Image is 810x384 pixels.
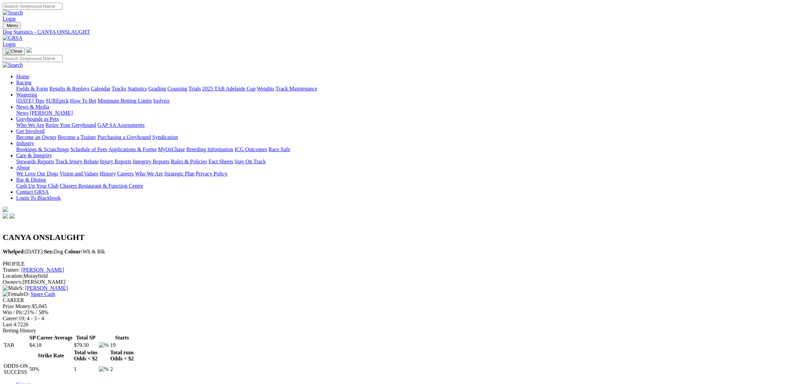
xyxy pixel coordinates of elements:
a: Care & Integrity [16,153,52,158]
a: [PERSON_NAME] [21,267,64,273]
div: Betting History [3,328,801,334]
div: Greyhounds as Pets [16,122,801,128]
td: $4.18 [29,342,73,349]
a: Racing [16,80,31,85]
a: Retire Your Greyhound [46,122,96,128]
h2: CANYA ONSLAUGHT [3,233,801,242]
img: % [99,342,109,348]
a: How To Bet [70,98,97,104]
a: Who We Are [16,122,44,128]
div: Wagering [16,98,801,104]
span: Career: [3,316,19,321]
a: Tracks [112,86,126,91]
span: [DATE] [3,249,43,254]
div: CAREER [3,297,801,303]
a: Login [3,41,16,47]
td: $79.50 [74,342,98,349]
a: Get Involved [16,128,45,134]
a: MyOzChase [158,146,185,152]
a: Vision and Values [59,171,98,176]
img: Female [3,291,24,297]
a: Minimum Betting Limits [98,98,152,104]
a: Rules & Policies [171,159,207,164]
span: Last 4: [3,322,18,327]
div: Racing [16,86,801,92]
a: News [16,110,28,116]
a: Coursing [167,86,187,91]
div: $5,045 [3,303,801,309]
div: [PERSON_NAME] [3,279,801,285]
a: History [100,171,116,176]
img: Search [3,62,23,68]
span: Location: [3,273,23,279]
a: Purchasing a Greyhound [98,134,151,140]
th: Total wins Odds < $2 [74,349,98,362]
div: 19; 4 - 3 - 4 [3,316,801,322]
div: 21% / 58% [3,309,801,316]
a: Calendar [91,86,110,91]
a: ICG Outcomes [235,146,267,152]
td: 19 [110,342,134,349]
a: [PERSON_NAME] [25,285,68,291]
a: We Love Our Dogs [16,171,58,176]
a: Cash Up Your Club [16,183,58,189]
th: Total runs Odds < $2 [110,349,134,362]
td: 1 [74,363,98,376]
td: 2 [110,363,134,376]
a: Integrity Reports [133,159,169,164]
a: Fact Sheets [209,159,233,164]
a: Greyhounds as Pets [16,116,59,122]
div: Care & Integrity [16,159,801,165]
a: Become a Trainer [58,134,96,140]
a: Applications & Forms [108,146,157,152]
a: About [16,165,30,170]
a: Weights [257,86,274,91]
img: % [99,366,109,372]
a: Isolynx [153,98,169,104]
a: [DATE] Tips [16,98,44,104]
td: TAB [3,342,28,349]
a: Industry [16,140,34,146]
span: Trainer: [3,267,20,273]
a: Strategic Plan [164,171,194,176]
span: Win / Plc: [3,309,24,315]
div: Get Involved [16,134,801,140]
a: Bookings & Scratchings [16,146,69,152]
a: 2025 TAB Adelaide Cup [202,86,255,91]
a: Stewards Reports [16,159,54,164]
img: GRSA [3,35,23,41]
a: Track Injury Rebate [55,159,99,164]
a: Fields & Form [16,86,48,91]
div: About [16,171,801,177]
span: D: [3,291,29,297]
a: Spare Cash [31,291,55,297]
a: Race Safe [268,146,290,152]
a: [PERSON_NAME] [30,110,73,116]
div: Industry [16,146,801,153]
a: SUREpick [46,98,69,104]
a: Trials [188,86,201,91]
div: Morayfield [3,273,801,279]
div: News & Media [16,110,801,116]
span: Wh & Blk [64,249,105,254]
b: Whelped: [3,249,25,254]
button: Toggle navigation [3,22,21,29]
th: Starts [110,334,134,341]
input: Search [3,3,62,10]
a: Stay On Track [235,159,266,164]
img: logo-grsa-white.png [26,47,32,53]
a: GAP SA Assessments [98,122,145,128]
img: Close [5,49,22,54]
a: Chasers Restaurant & Function Centre [60,183,143,189]
a: Bar & Dining [16,177,46,183]
a: Careers [117,171,134,176]
a: Injury Reports [100,159,131,164]
a: Who We Are [135,171,163,176]
th: SP Career Average [29,334,73,341]
span: Dog [44,249,63,254]
a: News & Media [16,104,49,110]
span: S: [3,285,24,291]
div: PROFILE [3,261,801,267]
a: Breeding Information [186,146,233,152]
td: ODDS-ON SUCCESS [3,363,28,376]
